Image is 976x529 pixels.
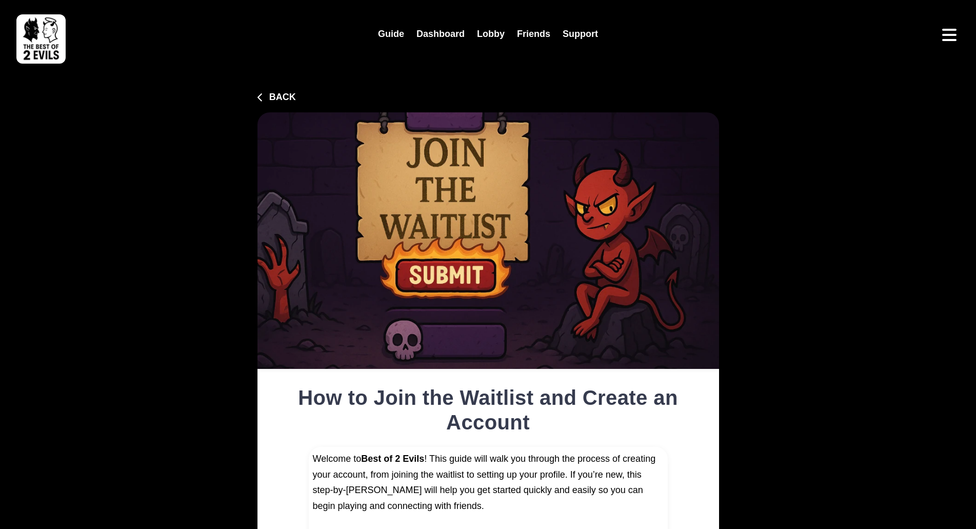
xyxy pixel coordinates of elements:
[257,112,719,369] img: How to Join the Waitlist and Create an Account
[270,385,707,435] h1: How to Join the Waitlist and Create an Account
[313,451,664,514] p: Welcome to ! This guide will walk you through the process of creating your account, from joining ...
[939,25,960,45] button: Open menu
[372,23,410,45] a: Guide
[361,454,424,464] strong: Best of 2 Evils
[257,90,296,104] button: Back
[16,14,66,64] img: best of 2 evils logo
[511,23,556,45] a: Friends
[410,23,471,45] a: Dashboard
[471,23,511,45] a: Lobby
[556,23,604,45] a: Support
